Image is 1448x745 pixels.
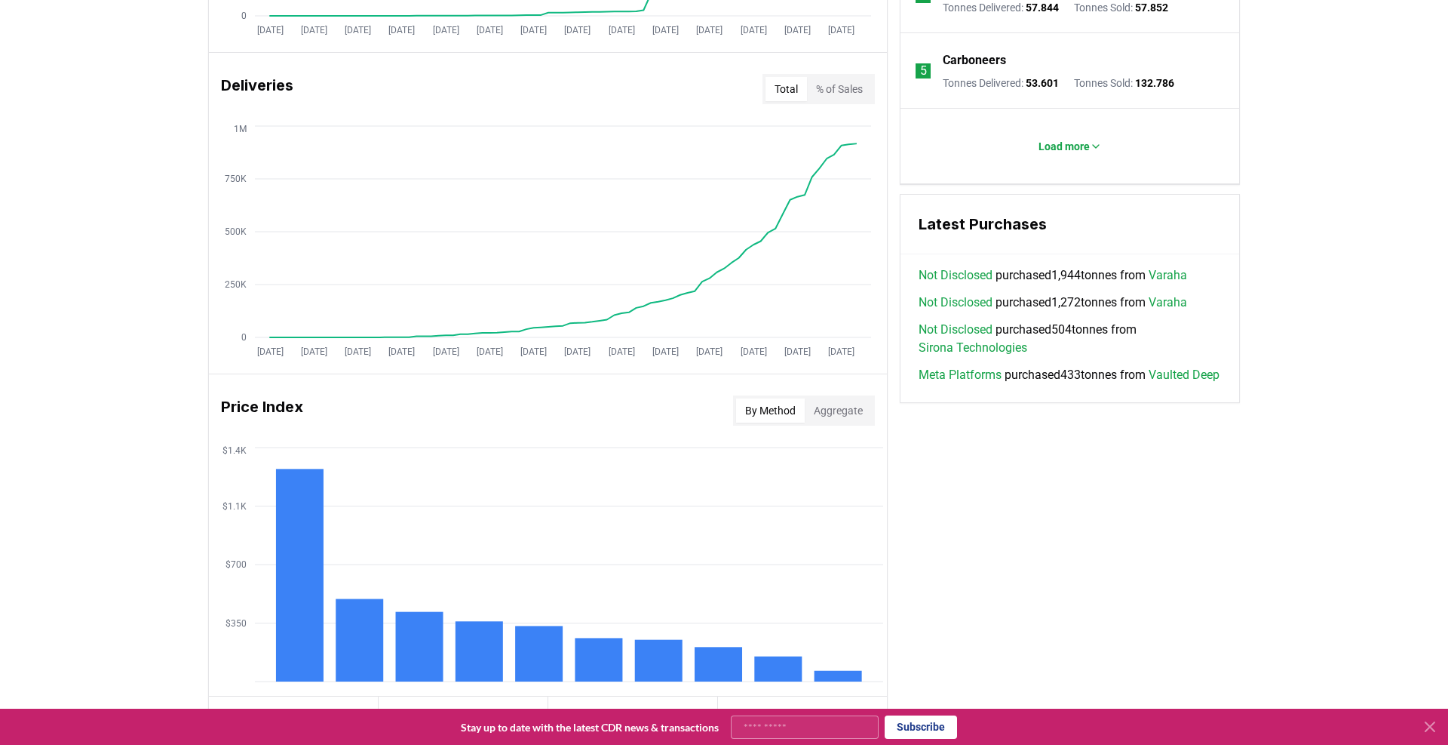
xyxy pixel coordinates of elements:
tspan: $1.4K [222,445,247,456]
tspan: 1M [234,124,247,134]
tspan: 250K [225,279,247,290]
span: 57.852 [1135,2,1168,14]
a: Sirona Technologies [919,339,1027,357]
a: Carboneers [943,51,1006,69]
tspan: [DATE] [345,25,371,35]
tspan: [DATE] [652,346,679,357]
tspan: [DATE] [301,25,327,35]
a: Not Disclosed [919,294,992,312]
tspan: [DATE] [564,25,591,35]
tspan: [DATE] [257,346,284,357]
p: Tonnes Sold : [1074,75,1174,91]
button: Aggregate [805,399,872,423]
tspan: [DATE] [741,25,767,35]
span: purchased 1,272 tonnes from [919,294,1187,312]
tspan: 0 [241,332,247,343]
tspan: [DATE] [652,25,679,35]
tspan: [DATE] [609,346,635,357]
tspan: [DATE] [784,25,811,35]
a: Not Disclosed [919,266,992,285]
tspan: [DATE] [828,346,854,357]
tspan: $350 [225,618,247,629]
a: Not Disclosed [919,321,992,339]
button: Total [765,77,807,101]
tspan: [DATE] [433,25,459,35]
tspan: [DATE] [388,346,415,357]
tspan: $1.1K [222,501,247,512]
button: By Method [736,399,805,423]
p: Load more [1038,139,1090,154]
tspan: [DATE] [784,346,811,357]
tspan: [DATE] [741,346,767,357]
tspan: [DATE] [696,346,722,357]
p: Tonnes Delivered : [943,75,1059,91]
tspan: [DATE] [477,25,503,35]
tspan: [DATE] [388,25,415,35]
a: Meta Platforms [919,366,1002,384]
h3: Price Index [221,396,303,426]
h3: Deliveries [221,74,293,104]
tspan: 0 [241,11,247,21]
tspan: [DATE] [477,346,503,357]
span: 53.601 [1026,77,1059,89]
a: Varaha [1149,266,1187,285]
a: Varaha [1149,294,1187,312]
tspan: [DATE] [520,346,547,357]
tspan: [DATE] [696,25,722,35]
span: 132.786 [1135,77,1174,89]
tspan: 500K [225,226,247,237]
tspan: [DATE] [609,25,635,35]
tspan: [DATE] [520,25,547,35]
span: purchased 433 tonnes from [919,366,1219,384]
tspan: [DATE] [828,25,854,35]
tspan: 750K [225,174,247,184]
tspan: [DATE] [257,25,284,35]
span: purchased 504 tonnes from [919,321,1221,357]
tspan: [DATE] [301,346,327,357]
tspan: [DATE] [345,346,371,357]
span: 57.844 [1026,2,1059,14]
button: % of Sales [807,77,872,101]
h3: Latest Purchases [919,213,1221,236]
tspan: [DATE] [433,346,459,357]
span: purchased 1,944 tonnes from [919,266,1187,285]
p: 5 [920,62,927,80]
a: Vaulted Deep [1149,366,1219,384]
tspan: $700 [225,559,247,570]
tspan: [DATE] [564,346,591,357]
button: Load more [1026,131,1114,162]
